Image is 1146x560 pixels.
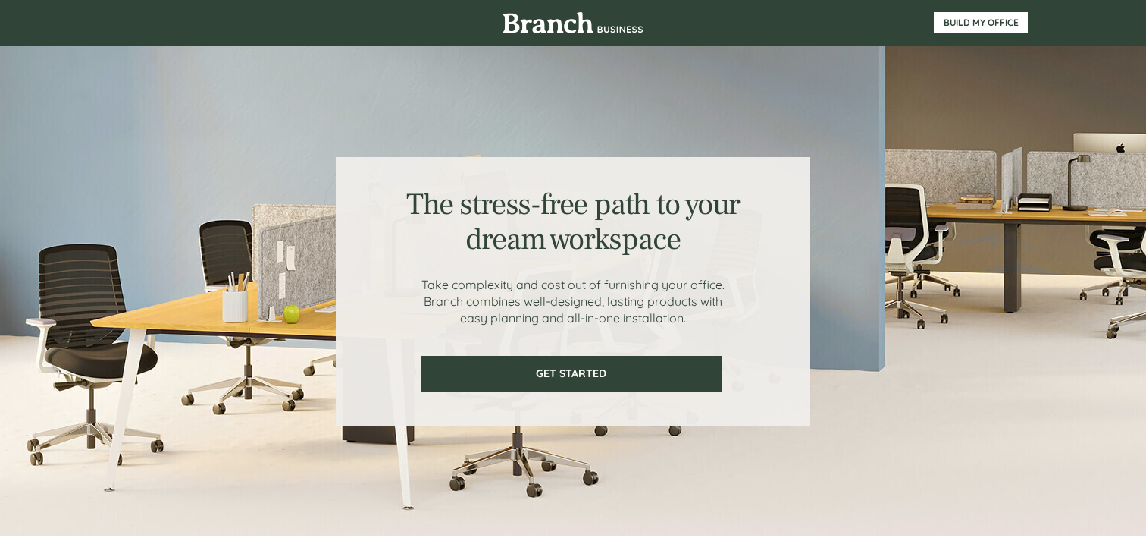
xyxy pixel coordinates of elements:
[406,185,739,259] span: The stress-free path to your dream workspace
[934,12,1028,33] a: BUILD MY OFFICE
[421,356,722,392] a: GET STARTED
[934,17,1028,28] span: BUILD MY OFFICE
[422,367,720,380] span: GET STARTED
[421,277,725,326] span: Take complexity and cost out of furnishing your office. Branch combines well-designed, lasting pr...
